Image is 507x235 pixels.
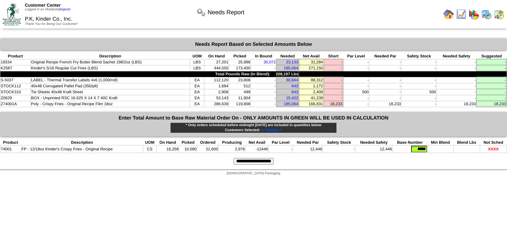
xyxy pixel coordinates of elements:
[494,9,504,20] img: calendarinout.gif
[0,71,299,77] td: Total Pounds Raw (In Blend): 208,197 Lbs
[437,83,477,89] td: -
[369,65,401,71] td: -
[190,83,204,89] td: EA
[369,101,401,107] td: 18,233
[31,95,190,101] td: BOX - Unprinted RSC 16.625 X 14 X 7 40C Kraft
[229,95,251,101] td: 11,904
[229,83,251,89] td: 512
[25,3,61,8] span: Customer Center
[437,53,477,59] th: Needed Safety
[343,65,369,71] td: -
[21,145,143,153] td: FP - 12/18oz Kinder's Crispy Fries - Original Recipe
[343,53,369,59] th: Par Level
[190,101,204,107] td: EA
[31,101,190,107] td: Poly - Crispy Fries - Original Recipe Film 18oz
[3,3,21,25] img: ZoRoCo_Logo(Green%26Foil)%20jpg.webp
[401,95,437,101] td: -
[229,77,251,83] td: 23,808
[324,89,343,95] td: -
[476,101,507,107] td: 18,233
[229,89,251,95] td: 499
[0,59,31,65] td: 19334
[204,53,229,59] th: On Hand
[323,145,355,153] td: -
[469,9,479,20] img: graph.gif
[343,77,369,83] td: -
[0,140,21,145] th: Product
[21,140,143,145] th: Description
[324,101,343,107] td: 18,233
[197,145,219,153] td: 21,600
[286,96,298,100] a: 15,422
[31,65,190,71] td: Kinder's 5/16 Regular Cut Fries (LBS)
[481,9,492,20] img: calendarprod.gif
[299,83,324,89] td: 1,172
[251,89,276,95] td: -
[324,83,343,89] td: -
[25,8,70,11] span: Logged in as Skadiyala
[324,59,343,65] td: -
[324,65,343,71] td: -
[0,83,31,89] td: STOCK112
[476,95,507,101] td: -
[343,89,369,95] td: 500
[355,140,393,145] th: Needed Safety
[401,77,437,83] td: -
[31,89,190,95] td: Tie Sheets 40x48 Kraft Sheet
[293,140,323,145] th: Needed Par
[292,90,298,94] a: 643
[437,89,477,95] td: -
[401,65,437,71] td: -
[156,140,179,145] th: On Hand
[437,77,477,83] td: -
[286,60,298,64] a: 23,133
[59,8,70,11] a: (logout)
[31,83,190,89] td: 40x48 Corrugated Pallet Pad (350/plt)
[204,101,229,107] td: 286,639
[299,95,324,101] td: 41,239
[207,9,244,16] span: Needs Report
[401,53,437,59] th: Safety Stock
[190,77,204,83] td: EA
[369,83,401,89] td: -
[229,65,251,71] td: 173,400
[292,84,298,88] a: 643
[427,140,454,145] th: Min Blend
[204,83,229,89] td: 1,684
[268,140,293,145] th: Par Level
[401,89,437,95] td: 500
[476,83,507,89] td: -
[343,59,369,65] td: -
[343,95,369,101] td: -
[31,59,190,65] td: Original Recipe French Fry Butter Blend Sachet 198/2oz (LBS)
[190,59,204,65] td: LBS
[343,101,369,107] td: -
[156,145,179,153] td: 16,258
[324,77,343,83] td: -
[263,60,276,64] a: 30,072
[179,145,197,153] td: 10,080
[369,77,401,83] td: -
[369,89,401,95] td: -
[268,145,293,153] td: -
[323,140,355,145] th: Safety Stock
[299,101,324,107] td: 166,831
[480,145,507,153] td: XXXX
[355,145,393,153] td: 12,446
[204,89,229,95] td: 2,908
[0,95,31,101] td: Z0629
[276,53,299,59] th: Needed
[251,77,276,83] td: -
[204,59,229,65] td: 27,201
[476,59,507,65] td: -
[143,140,156,145] th: UOM
[179,140,197,145] th: Picked
[401,83,437,89] td: -
[369,59,401,65] td: -
[437,95,477,101] td: -
[190,95,204,101] td: EA
[476,53,507,59] th: Suggested
[246,140,269,145] th: Net Avail
[31,77,190,83] td: LABEL - Thermal Transfer Labels 4x6 (1,000/roll)
[343,83,369,89] td: -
